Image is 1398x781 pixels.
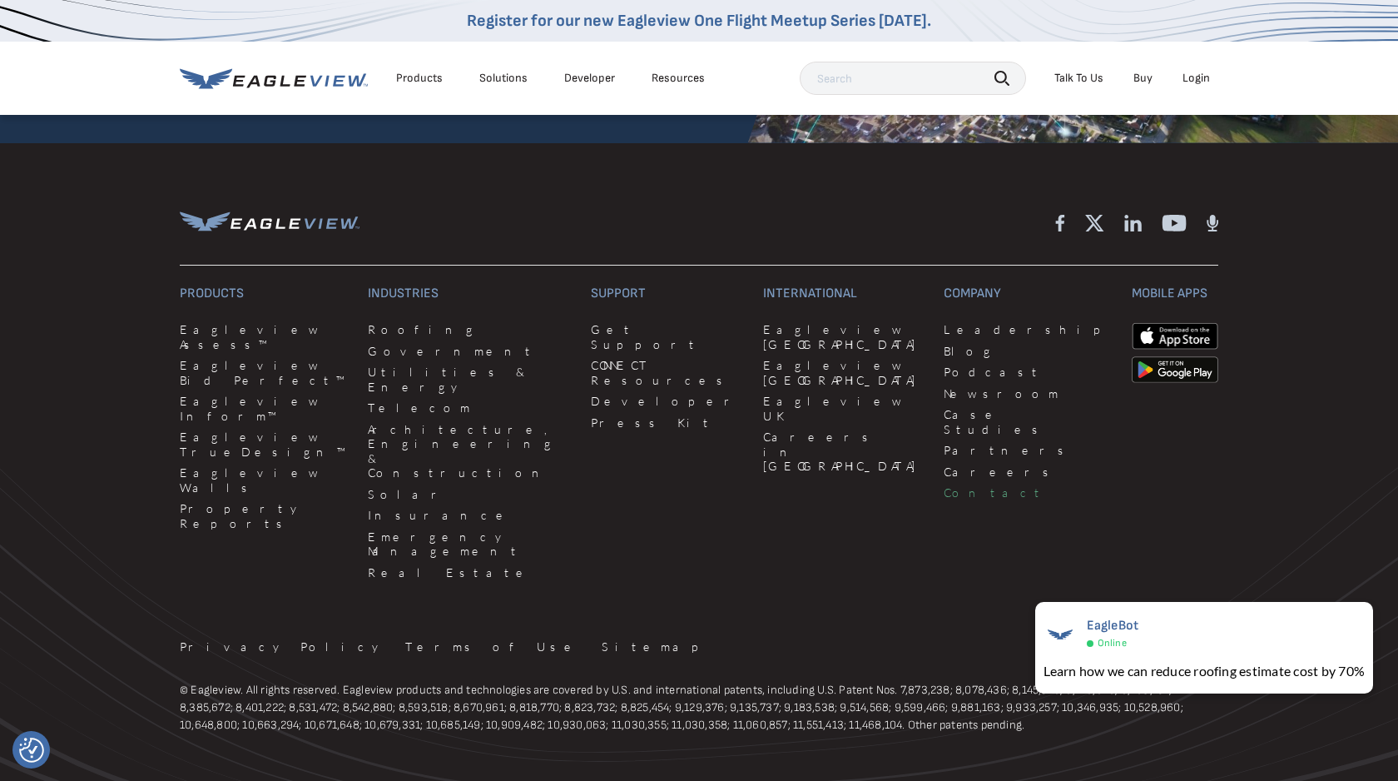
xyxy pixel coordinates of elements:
[944,485,1112,500] a: Contact
[1132,322,1218,349] img: apple-app-store.png
[564,71,615,86] a: Developer
[944,365,1112,380] a: Podcast
[368,400,571,415] a: Telecom
[405,639,582,654] a: Terms of Use
[368,508,571,523] a: Insurance
[763,286,924,302] h3: International
[368,422,571,480] a: Architecture, Engineering & Construction
[591,286,743,302] h3: Support
[591,394,743,409] a: Developer
[763,394,924,423] a: Eagleview UK
[591,322,743,351] a: Get Support
[944,465,1112,480] a: Careers
[800,62,1026,95] input: Search
[180,394,348,423] a: Eagleview Inform™
[1132,286,1218,302] h3: Mobile Apps
[944,443,1112,458] a: Partners
[1133,71,1153,86] a: Buy
[763,430,924,474] a: Careers in [GEOGRAPHIC_DATA]
[19,738,44,763] img: Revisit consent button
[1098,637,1127,649] span: Online
[944,286,1112,302] h3: Company
[591,358,743,387] a: CONNECT Resources
[368,530,571,559] a: Emergency Management
[1044,661,1365,681] div: Learn how we can reduce roofing estimate cost by 70%
[602,639,710,654] a: Sitemap
[944,407,1112,436] a: Case Studies
[368,565,571,580] a: Real Estate
[944,344,1112,359] a: Blog
[1044,618,1077,651] img: EagleBot
[368,487,571,502] a: Solar
[180,286,348,302] h3: Products
[368,286,571,302] h3: Industries
[396,71,443,86] div: Products
[763,358,924,387] a: Eagleview [GEOGRAPHIC_DATA]
[180,358,348,387] a: Eagleview Bid Perfect™
[19,738,44,763] button: Consent Preferences
[368,344,571,359] a: Government
[1182,71,1210,86] div: Login
[467,11,931,31] a: Register for our new Eagleview One Flight Meetup Series [DATE].
[1087,618,1139,634] span: EagleBot
[944,322,1112,337] a: Leadership
[763,322,924,351] a: Eagleview [GEOGRAPHIC_DATA]
[652,71,705,86] div: Resources
[1054,71,1103,86] div: Talk To Us
[368,322,571,337] a: Roofing
[180,639,385,654] a: Privacy Policy
[368,365,571,394] a: Utilities & Energy
[180,681,1218,734] p: © Eagleview. All rights reserved. Eagleview products and technologies are covered by U.S. and int...
[944,386,1112,401] a: Newsroom
[479,71,528,86] div: Solutions
[591,415,743,430] a: Press Kit
[180,465,348,495] a: Eagleview Walls
[180,501,348,530] a: Property Reports
[1132,356,1218,383] img: google-play-store_b9643a.png
[180,322,348,351] a: Eagleview Assess™
[180,430,348,459] a: Eagleview TrueDesign™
